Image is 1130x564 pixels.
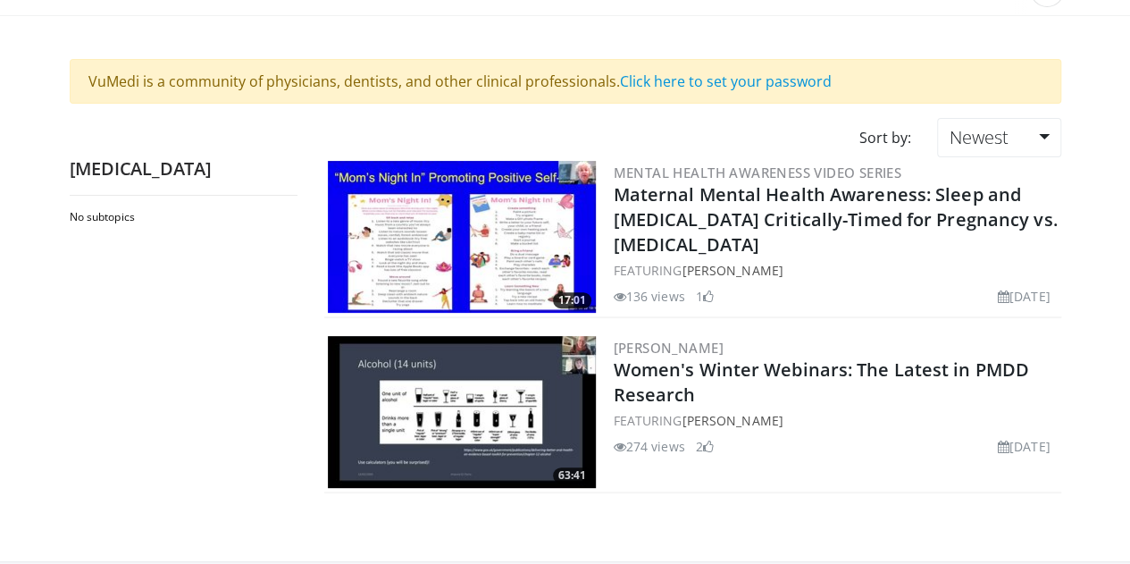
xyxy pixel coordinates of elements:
[937,118,1060,157] a: Newest
[682,412,783,429] a: [PERSON_NAME]
[614,287,685,306] li: 136 views
[614,339,724,357] a: [PERSON_NAME]
[328,336,596,488] img: f2ab2697-941e-4f92-a13b-e567d4956cbb.300x170_q85_crop-smart_upscale.jpg
[70,59,1061,104] div: VuMedi is a community of physicians, dentists, and other clinical professionals.
[553,467,591,484] span: 63:41
[614,358,1029,407] a: Women's Winter Webinars: The Latest in PMDD Research
[696,437,714,456] li: 2
[614,437,685,456] li: 274 views
[614,164,901,181] a: Mental Health Awareness Video Series
[553,292,591,308] span: 17:01
[845,118,924,157] div: Sort by:
[998,287,1050,306] li: [DATE]
[998,437,1050,456] li: [DATE]
[614,182,1058,257] a: Maternal Mental Health Awareness: Sleep and [MEDICAL_DATA] Critically-Timed for Pregnancy vs. [ME...
[328,161,596,313] a: 17:01
[682,262,783,279] a: [PERSON_NAME]
[328,161,596,313] img: a7fe386d-4c79-4a64-a9c6-d657b97fa921.300x170_q85_crop-smart_upscale.jpg
[614,411,1058,430] div: FEATURING
[328,336,596,488] a: 63:41
[696,287,714,306] li: 1
[70,210,293,224] h2: No subtopics
[620,72,832,91] a: Click here to set your password
[614,261,1058,280] div: FEATURING
[949,125,1008,149] span: Newest
[70,157,297,181] h2: [MEDICAL_DATA]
